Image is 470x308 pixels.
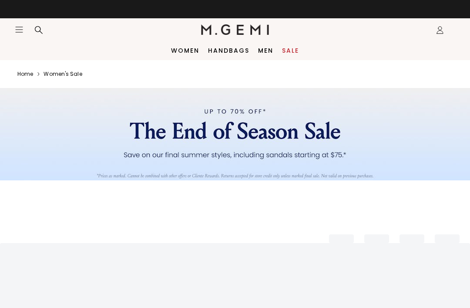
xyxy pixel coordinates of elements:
[15,25,23,34] button: Open site menu
[282,47,299,54] a: Sale
[44,71,82,78] a: Women's sale
[208,47,249,54] a: Handbags
[258,47,273,54] a: Men
[201,24,269,35] img: M.Gemi
[171,47,199,54] a: Women
[17,71,33,78] a: Home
